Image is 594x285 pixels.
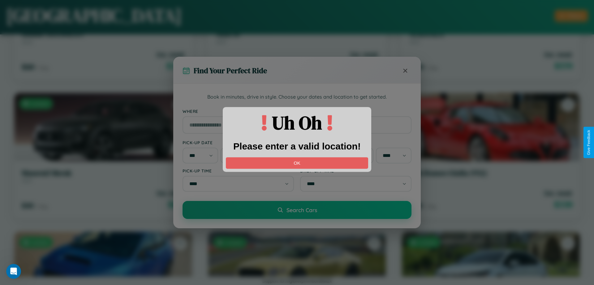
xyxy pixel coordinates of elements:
[183,168,294,173] label: Pick-up Time
[194,65,267,76] h3: Find Your Perfect Ride
[183,109,411,114] label: Where
[300,168,411,173] label: Drop-off Time
[183,140,294,145] label: Pick-up Date
[300,140,411,145] label: Drop-off Date
[286,207,317,213] span: Search Cars
[183,93,411,101] p: Book in minutes, drive in style. Choose your dates and location to get started.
